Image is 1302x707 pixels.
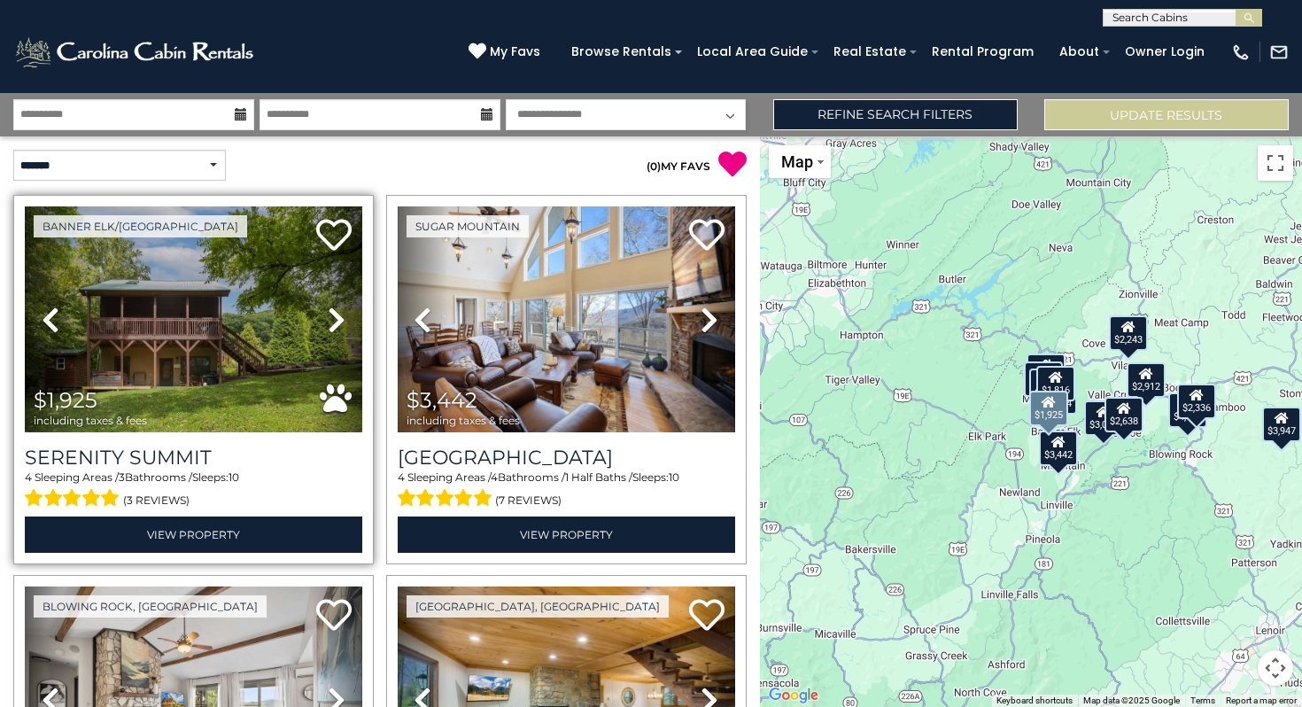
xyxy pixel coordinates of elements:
[1037,379,1076,415] div: $2,294
[1083,695,1180,705] span: Map data ©2025 Google
[407,387,477,413] span: $3,442
[25,446,362,470] a: Serenity Summit
[1258,650,1293,686] button: Map camera controls
[996,695,1073,707] button: Keyboard shortcuts
[562,38,680,66] a: Browse Rentals
[398,470,405,484] span: 4
[669,470,679,484] span: 10
[1083,400,1122,436] div: $3,018
[764,684,823,707] a: Open this area in Google Maps (opens a new window)
[1022,361,1061,397] div: $2,903
[407,415,520,426] span: including taxes & fees
[1109,315,1148,351] div: $2,243
[1029,391,1068,426] div: $1,925
[1226,695,1297,705] a: Report a map error
[229,470,239,484] span: 10
[13,35,259,70] img: White-1-2.png
[1039,431,1078,466] div: $3,442
[1127,362,1166,398] div: $2,912
[769,145,831,178] button: Change map style
[123,489,190,512] span: (3 reviews)
[1258,145,1293,181] button: Toggle fullscreen view
[398,206,735,432] img: thumbnail_163279005.jpeg
[25,206,362,432] img: thumbnail_167191079.jpeg
[1027,353,1066,389] div: $1,971
[1044,99,1289,130] button: Update Results
[688,38,817,66] a: Local Area Guide
[1116,38,1213,66] a: Owner Login
[1262,407,1301,442] div: $3,947
[1104,397,1143,432] div: $2,638
[650,159,657,173] span: 0
[25,470,362,512] div: Sleeping Areas / Bathrooms / Sleeps:
[1177,384,1216,419] div: $2,336
[25,517,362,553] a: View Property
[491,470,498,484] span: 4
[407,595,669,618] a: [GEOGRAPHIC_DATA], [GEOGRAPHIC_DATA]
[398,446,735,470] h3: Little Sugar Haven
[923,38,1042,66] a: Rental Program
[407,215,529,237] a: Sugar Mountain
[689,217,725,255] a: Add to favorites
[565,470,632,484] span: 1 Half Baths /
[1168,392,1207,428] div: $4,141
[1036,366,1075,401] div: $1,816
[1028,369,1067,404] div: $2,510
[647,159,661,173] span: ( )
[25,470,32,484] span: 4
[34,215,247,237] a: Banner Elk/[GEOGRAPHIC_DATA]
[495,489,562,512] span: (7 reviews)
[1190,695,1215,705] a: Terms (opens in new tab)
[1269,43,1289,62] img: mail-regular-white.png
[764,684,823,707] img: Google
[398,517,735,553] a: View Property
[773,99,1018,130] a: Refine Search Filters
[34,595,267,618] a: Blowing Rock, [GEOGRAPHIC_DATA]
[469,43,545,62] a: My Favs
[1024,361,1063,397] div: $3,569
[781,152,813,171] span: Map
[316,597,352,635] a: Add to favorites
[398,446,735,470] a: [GEOGRAPHIC_DATA]
[490,43,540,61] span: My Favs
[647,159,710,173] a: (0)MY FAVS
[825,38,915,66] a: Real Estate
[398,470,735,512] div: Sleeping Areas / Bathrooms / Sleeps:
[316,217,352,255] a: Add to favorites
[689,597,725,635] a: Add to favorites
[119,470,125,484] span: 3
[34,415,147,426] span: including taxes & fees
[1231,43,1251,62] img: phone-regular-white.png
[34,387,97,413] span: $1,925
[1050,38,1108,66] a: About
